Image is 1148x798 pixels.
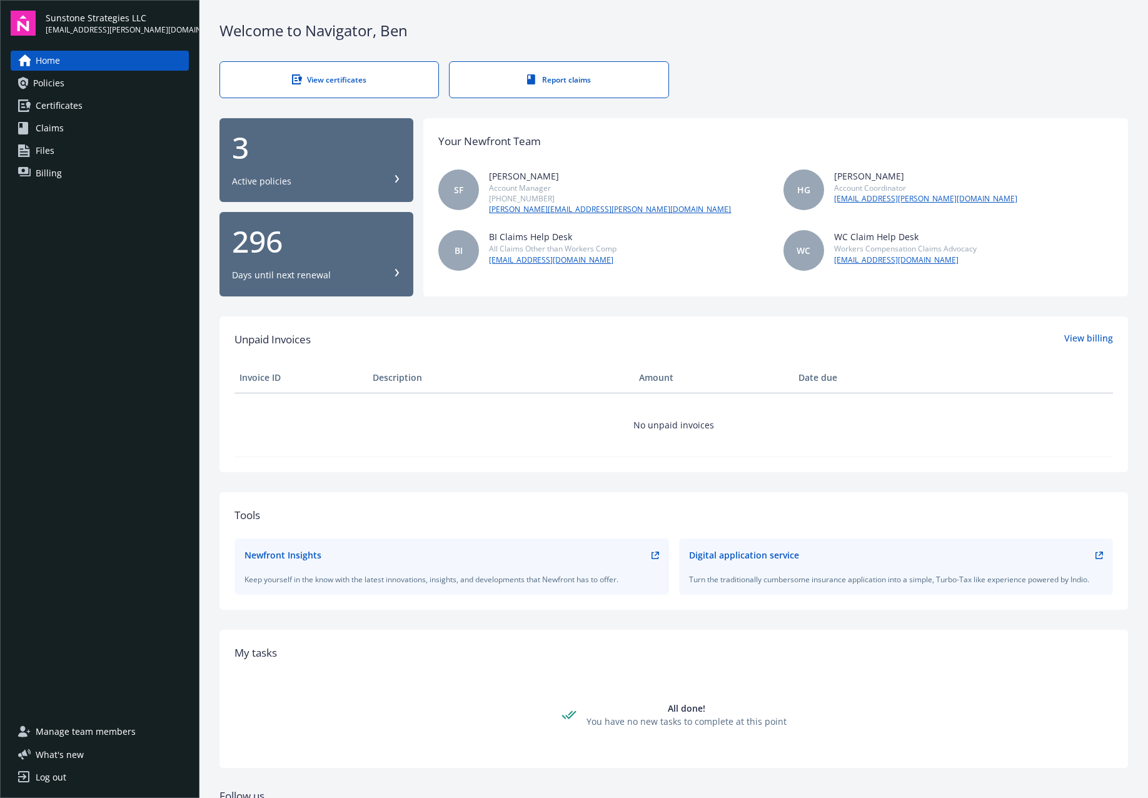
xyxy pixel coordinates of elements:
span: WC [797,244,810,257]
div: Log out [36,767,66,787]
div: Keep yourself in the know with the latest innovations, insights, and developments that Newfront h... [244,574,659,585]
span: What ' s new [36,748,84,761]
span: Claims [36,118,64,138]
span: Sunstone Strategies LLC [46,11,189,24]
div: Digital application service [689,548,799,562]
td: No unpaid invoices [234,393,1113,457]
th: Description [368,363,634,393]
a: Claims [11,118,189,138]
th: Invoice ID [234,363,368,393]
a: [PERSON_NAME][EMAIL_ADDRESS][PERSON_NAME][DOMAIN_NAME] [489,204,731,215]
button: 3Active policies [219,118,413,203]
a: Billing [11,163,189,183]
button: 296Days until next renewal [219,212,413,296]
div: Newfront Insights [244,548,321,562]
div: Turn the traditionally cumbersome insurance application into a simple, Turbo-Tax like experience ... [689,574,1104,585]
th: Amount [634,363,793,393]
a: Report claims [449,61,668,98]
div: Account Manager [489,183,731,193]
span: Files [36,141,54,161]
a: [EMAIL_ADDRESS][PERSON_NAME][DOMAIN_NAME] [834,193,1017,205]
div: My tasks [234,645,1113,661]
div: [PERSON_NAME] [834,169,1017,183]
a: View billing [1064,331,1113,348]
div: Report claims [475,74,643,85]
a: Home [11,51,189,71]
div: [PERSON_NAME] [489,169,731,183]
button: Sunstone Strategies LLC[EMAIL_ADDRESS][PERSON_NAME][DOMAIN_NAME] [46,11,189,36]
span: Home [36,51,60,71]
div: [PHONE_NUMBER] [489,193,731,204]
div: You have no new tasks to complete at this point [587,715,787,728]
div: Active policies [232,175,291,188]
div: All done! [587,702,787,715]
div: Workers Compensation Claims Advocacy [834,243,977,254]
a: Certificates [11,96,189,116]
div: Your Newfront Team [438,133,541,149]
div: BI Claims Help Desk [489,230,617,243]
span: [EMAIL_ADDRESS][PERSON_NAME][DOMAIN_NAME] [46,24,189,36]
a: Policies [11,73,189,93]
th: Date due [793,363,927,393]
div: Account Coordinator [834,183,1017,193]
span: HG [797,183,810,196]
div: Days until next renewal [232,269,331,281]
span: Policies [33,73,64,93]
span: Manage team members [36,722,136,742]
span: Billing [36,163,62,183]
div: 296 [232,226,401,256]
a: [EMAIL_ADDRESS][DOMAIN_NAME] [834,255,977,266]
span: Certificates [36,96,83,116]
span: Unpaid Invoices [234,331,311,348]
div: All Claims Other than Workers Comp [489,243,617,254]
span: SF [454,183,463,196]
div: Tools [234,507,1113,523]
a: Files [11,141,189,161]
a: Manage team members [11,722,189,742]
a: [EMAIL_ADDRESS][DOMAIN_NAME] [489,255,617,266]
div: View certificates [245,74,413,85]
a: View certificates [219,61,439,98]
button: What's new [11,748,104,761]
span: BI [455,244,463,257]
div: WC Claim Help Desk [834,230,977,243]
div: Welcome to Navigator , Ben [219,20,1128,41]
div: 3 [232,133,401,163]
img: navigator-logo.svg [11,11,36,36]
